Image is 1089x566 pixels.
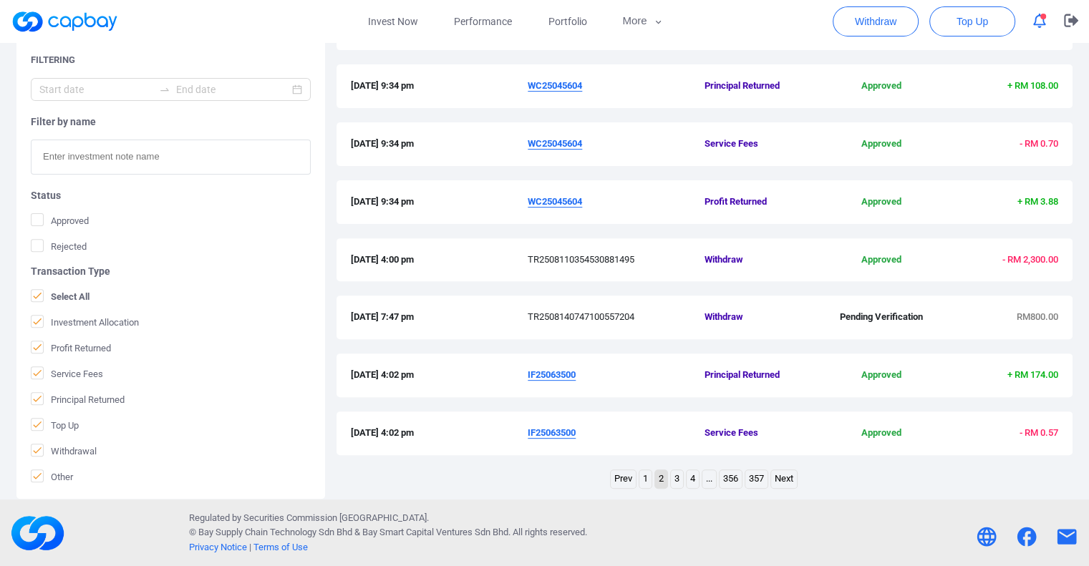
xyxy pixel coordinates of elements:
[351,310,528,325] span: [DATE] 7:47 pm
[39,82,153,97] input: Start date
[189,542,247,552] a: Privacy Notice
[31,213,89,228] span: Approved
[957,14,988,29] span: Top Up
[31,469,73,484] span: Other
[548,14,586,29] span: Portfolio
[705,253,823,268] span: Withdraw
[655,470,667,488] a: Page 2 is your current page
[31,315,139,329] span: Investment Allocation
[253,542,308,552] a: Terms of Use
[31,392,125,406] span: Principal Returned
[1002,254,1058,265] span: - RM 2,300.00
[1017,196,1058,207] span: + RM 3.88
[823,426,941,441] span: Approved
[351,368,528,383] span: [DATE] 4:02 pm
[528,253,705,268] span: TR2508110354530881495
[31,239,87,253] span: Rejected
[771,470,797,488] a: Next page
[31,189,311,202] h5: Status
[31,341,111,355] span: Profit Returned
[351,79,528,94] span: [DATE] 9:34 pm
[823,195,941,210] span: Approved
[31,418,79,432] span: Top Up
[1017,311,1058,322] span: RM800.00
[454,14,512,29] span: Performance
[720,470,742,488] a: Page 356
[189,511,587,555] p: Regulated by Securities Commission [GEOGRAPHIC_DATA]. © Bay Supply Chain Technology Sdn Bhd & . A...
[705,137,823,152] span: Service Fees
[31,54,75,67] h5: Filtering
[823,368,941,383] span: Approved
[929,6,1015,36] button: Top Up
[31,444,97,458] span: Withdrawal
[351,137,528,152] span: [DATE] 9:34 pm
[1007,369,1058,380] span: + RM 174.00
[687,470,699,488] a: Page 4
[705,368,823,383] span: Principal Returned
[11,507,64,560] img: footerLogo
[528,196,582,207] u: WC25045604
[1020,138,1058,149] span: - RM 0.70
[176,82,290,97] input: End date
[528,138,582,149] u: WC25045604
[702,470,716,488] a: ...
[31,140,311,175] input: Enter investment note name
[159,84,170,95] span: to
[745,470,768,488] a: Page 357
[528,310,705,325] span: TR2508140747100557204
[833,6,919,36] button: Withdraw
[31,366,103,381] span: Service Fees
[31,265,311,278] h5: Transaction Type
[823,253,941,268] span: Approved
[31,289,89,303] span: Select All
[528,427,576,438] u: IF25063500
[351,426,528,441] span: [DATE] 4:02 pm
[351,253,528,268] span: [DATE] 4:00 pm
[362,527,508,537] span: Bay Smart Capital Ventures Sdn Bhd
[705,195,823,210] span: Profit Returned
[31,115,311,128] h5: Filter by name
[705,79,823,94] span: Principal Returned
[159,84,170,95] span: swap-right
[823,137,941,152] span: Approved
[823,79,941,94] span: Approved
[671,470,683,488] a: Page 3
[705,426,823,441] span: Service Fees
[639,470,652,488] a: Page 1
[351,195,528,210] span: [DATE] 9:34 pm
[823,310,941,325] span: Pending Verification
[705,310,823,325] span: Withdraw
[528,80,582,91] u: WC25045604
[1020,427,1058,438] span: - RM 0.57
[1007,80,1058,91] span: + RM 108.00
[528,369,576,380] u: IF25063500
[611,470,636,488] a: Previous page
